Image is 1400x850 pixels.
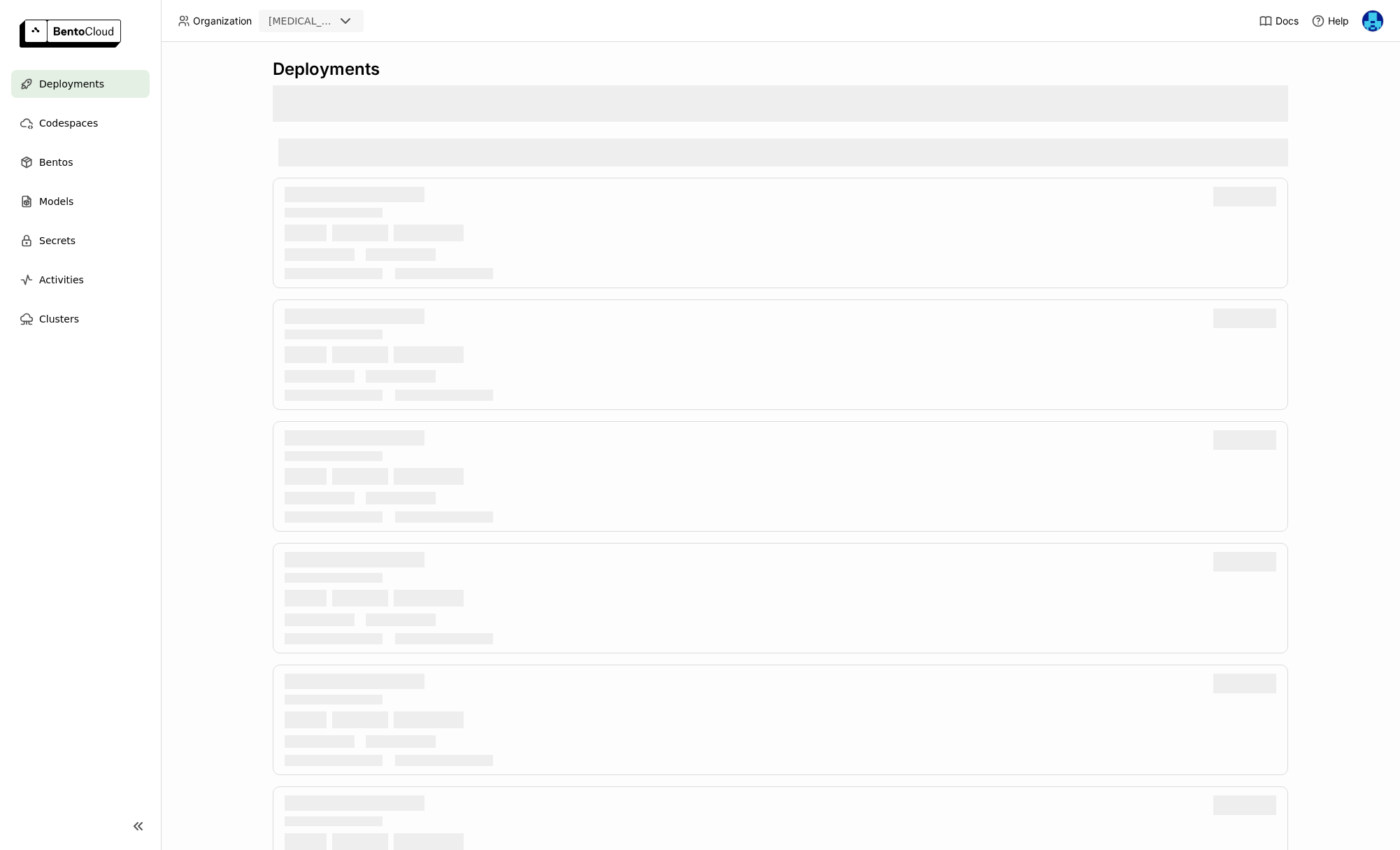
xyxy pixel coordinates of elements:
[269,14,334,28] div: [MEDICAL_DATA]
[39,232,76,249] span: Secrets
[336,15,337,29] input: Selected revia.
[39,271,84,288] span: Activities
[11,148,150,176] a: Bentos
[20,20,121,48] img: logo
[39,76,104,92] span: Deployments
[39,115,98,132] span: Codespaces
[1362,10,1383,31] img: Yi Guo
[1328,15,1349,27] span: Help
[11,305,150,333] a: Clusters
[273,59,1288,80] div: Deployments
[11,109,150,137] a: Codespaces
[11,187,150,215] a: Models
[11,70,150,98] a: Deployments
[11,266,150,294] a: Activities
[11,227,150,255] a: Secrets
[39,154,73,171] span: Bentos
[1311,14,1349,28] div: Help
[39,193,73,210] span: Models
[1259,14,1299,28] a: Docs
[1276,15,1299,27] span: Docs
[39,311,79,327] span: Clusters
[193,15,252,27] span: Organization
